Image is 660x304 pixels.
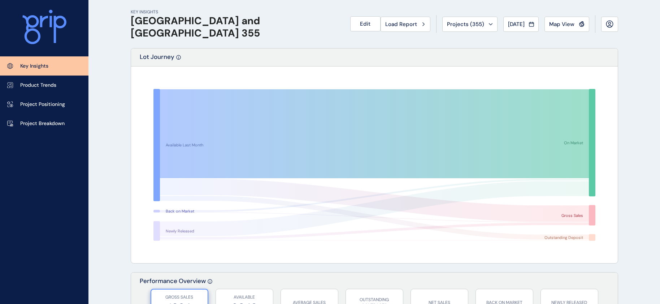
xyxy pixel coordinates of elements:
[155,294,204,300] p: GROSS SALES
[503,17,539,32] button: [DATE]
[20,82,56,89] p: Product Trends
[544,17,589,32] button: Map View
[360,20,370,27] span: Edit
[131,9,342,15] p: KEY INSIGHTS
[131,15,342,39] h1: [GEOGRAPHIC_DATA] and [GEOGRAPHIC_DATA] 355
[350,16,381,31] button: Edit
[385,21,417,28] span: Load Report
[508,21,525,28] span: [DATE]
[442,17,498,32] button: Projects (355)
[220,294,269,300] p: AVAILABLE
[140,53,174,66] p: Lot Journey
[381,17,430,32] button: Load Report
[20,101,65,108] p: Project Positioning
[20,63,48,70] p: Key Insights
[447,21,484,28] span: Projects ( 355 )
[549,21,574,28] span: Map View
[20,120,65,127] p: Project Breakdown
